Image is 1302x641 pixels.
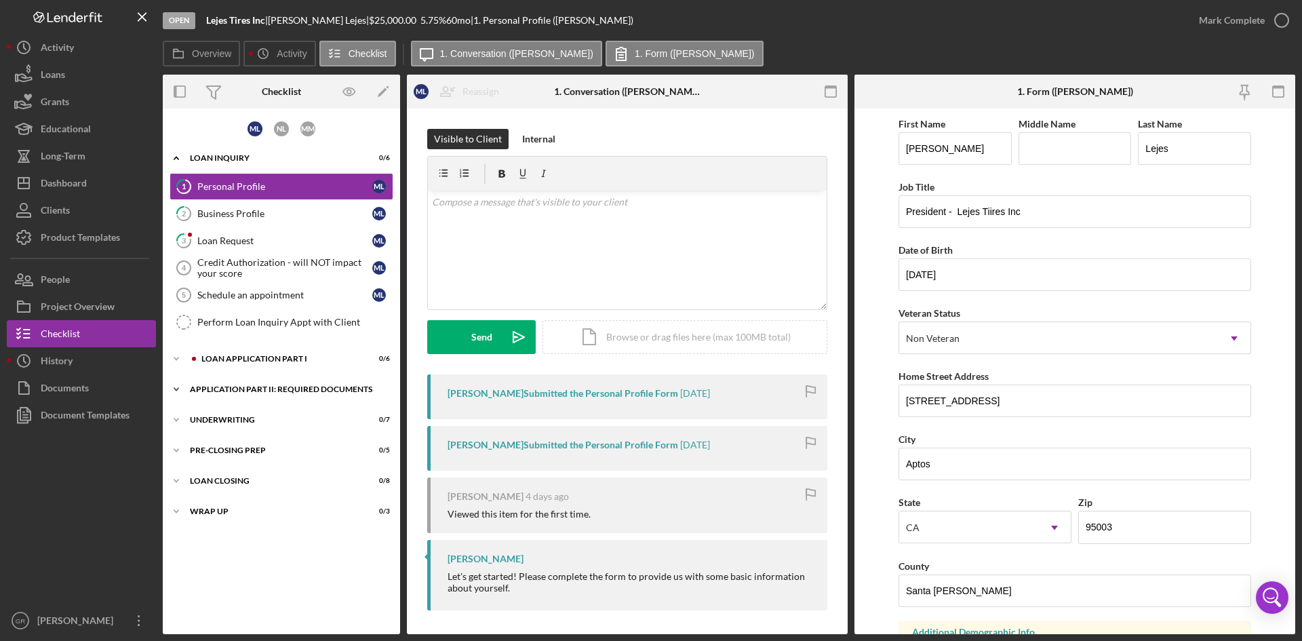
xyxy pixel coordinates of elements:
label: Home Street Address [899,370,989,382]
button: Long-Term [7,142,156,170]
tspan: 5 [182,291,186,299]
b: Lejes Tires Inc [206,14,265,26]
div: | [206,15,268,26]
button: Documents [7,374,156,402]
button: Mark Complete [1185,7,1295,34]
tspan: 4 [182,264,186,272]
div: History [41,347,73,378]
div: [PERSON_NAME] Submitted the Personal Profile Form [448,388,678,399]
div: M L [372,288,386,302]
a: 5Schedule an appointmentML [170,281,393,309]
button: History [7,347,156,374]
div: Dashboard [41,170,87,200]
button: Checklist [319,41,396,66]
div: Checklist [262,86,301,97]
tspan: 2 [182,209,186,218]
div: 1. Conversation ([PERSON_NAME]) [554,86,701,97]
div: Activity [41,34,74,64]
label: Activity [277,48,307,59]
div: Non Veteran [906,333,960,344]
button: People [7,266,156,293]
div: Credit Authorization - will NOT impact your score [197,257,372,279]
div: [PERSON_NAME] Submitted the Personal Profile Form [448,440,678,450]
div: M L [248,121,262,136]
div: Wrap Up [190,507,356,516]
div: Long-Term [41,142,85,173]
div: Open [163,12,195,29]
div: 5.75 % [420,15,446,26]
div: 0 / 5 [366,446,390,454]
label: Middle Name [1019,118,1076,130]
button: Document Templates [7,402,156,429]
div: Viewed this item for the first time. [448,509,591,520]
label: First Name [899,118,945,130]
label: Job Title [899,181,934,193]
div: [PERSON_NAME] [34,607,122,638]
label: Overview [192,48,231,59]
div: Schedule an appointment [197,290,372,300]
div: Educational [41,115,91,146]
button: Checklist [7,320,156,347]
div: Loan Closing [190,477,356,485]
label: Zip [1078,497,1092,508]
tspan: 3 [182,236,186,245]
label: Last Name [1138,118,1182,130]
div: Documents [41,374,89,405]
div: M L [414,84,429,99]
div: 0 / 7 [366,416,390,424]
div: Mark Complete [1199,7,1265,34]
div: Loan Request [197,235,372,246]
button: Educational [7,115,156,142]
div: Checklist [41,320,80,351]
button: Send [427,320,536,354]
label: City [899,433,915,445]
div: M M [300,121,315,136]
div: Let's get started! Please complete the form to provide us with some basic information about yours... [448,571,814,593]
div: Underwriting [190,416,356,424]
div: Reassign [462,78,499,105]
a: Perform Loan Inquiry Appt with Client [170,309,393,336]
button: MLReassign [407,78,513,105]
div: Internal [522,129,555,149]
div: Loan Inquiry [190,154,356,162]
button: Product Templates [7,224,156,251]
a: 2Business ProfileML [170,200,393,227]
button: Activity [7,34,156,61]
div: CA [906,522,920,533]
button: Activity [243,41,315,66]
div: Personal Profile [197,181,372,192]
div: $25,000.00 [369,15,420,26]
div: People [41,266,70,296]
button: Clients [7,197,156,224]
div: M L [372,261,386,275]
div: 0 / 6 [366,355,390,363]
div: Send [471,320,492,354]
a: 4Credit Authorization - will NOT impact your scoreML [170,254,393,281]
a: 1Personal ProfileML [170,173,393,200]
div: M L [372,207,386,220]
div: Document Templates [41,402,130,432]
div: Pre-Closing Prep [190,446,356,454]
div: Project Overview [41,293,115,324]
div: Application Part II: Required Documents [190,385,383,393]
div: Loan Application Part I [201,355,356,363]
div: 0 / 3 [366,507,390,516]
button: Grants [7,88,156,115]
label: 1. Conversation ([PERSON_NAME]) [440,48,593,59]
time: 2025-08-25 23:48 [526,491,569,502]
div: 0 / 6 [366,154,390,162]
label: County [899,560,929,572]
button: Visible to Client [427,129,509,149]
div: 60 mo [446,15,471,26]
label: 1. Form ([PERSON_NAME]) [635,48,755,59]
button: Project Overview [7,293,156,320]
